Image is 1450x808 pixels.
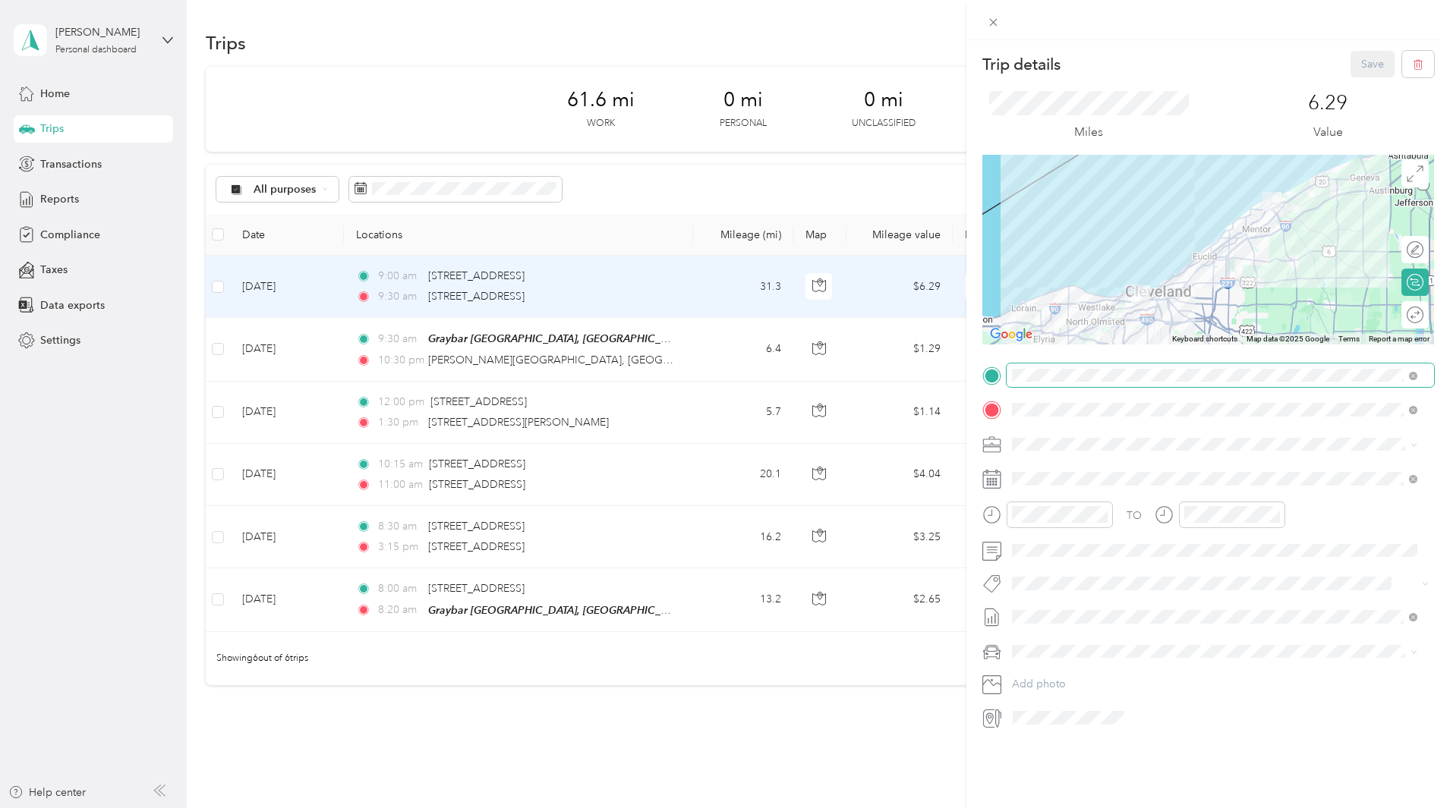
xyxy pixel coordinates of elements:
[1365,723,1450,808] iframe: Everlance-gr Chat Button Frame
[1308,91,1348,115] p: 6.29
[1127,508,1142,523] div: TO
[986,325,1036,344] a: Open this area in Google Maps (opens a new window)
[1074,123,1103,142] p: Miles
[1247,335,1329,343] span: Map data ©2025 Google
[1338,335,1360,343] a: Terms (opens in new tab)
[1369,335,1430,343] a: Report a map error
[982,54,1061,75] p: Trip details
[1313,123,1343,142] p: Value
[1172,334,1237,344] button: Keyboard shortcuts
[986,325,1036,344] img: Google
[1007,674,1434,695] button: Add photo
